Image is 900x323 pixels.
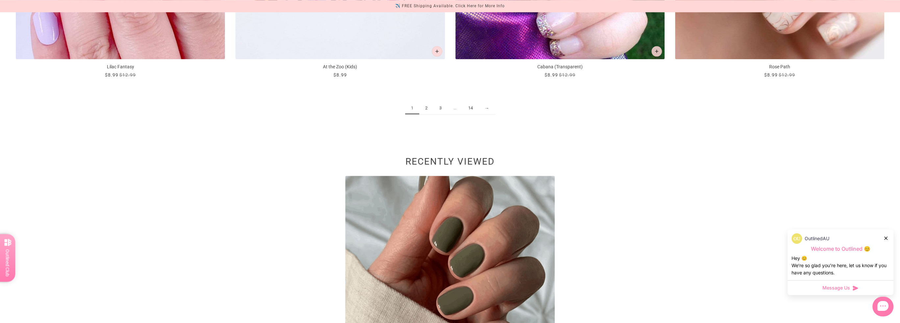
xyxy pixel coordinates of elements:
span: $8.99 [333,72,347,78]
span: $8.99 [545,72,558,78]
a: → [479,102,495,114]
span: $12.99 [559,72,575,78]
span: $12.99 [119,72,136,78]
a: 2 [419,102,433,114]
span: $8.99 [764,72,778,78]
span: $8.99 [105,72,118,78]
a: 14 [462,102,479,114]
span: $12.99 [779,72,795,78]
h2: Recently viewed [16,160,884,167]
a: 3 [433,102,448,114]
p: Rose Path [675,63,884,70]
span: Message Us [822,285,850,291]
button: Add to cart [432,46,442,57]
p: Welcome to Outlined 😊 [791,245,889,252]
p: At the Zoo (Kids) [235,63,445,70]
div: ✈️ FREE Shipping Available. Click Here for More Info [395,3,505,10]
p: OutlinedAU [805,235,829,242]
div: Hey 😊 We‘re so glad you’re here, let us know if you have any questions. [791,255,889,276]
img: data:image/png;base64,iVBORw0KGgoAAAANSUhEUgAAACQAAAAkCAYAAADhAJiYAAACJklEQVR4AexUO28TQRice/mFQxI... [791,233,802,244]
button: Add to cart [651,46,662,57]
span: ... [448,102,462,114]
p: Lilac Fantasy [16,63,225,70]
p: Cabana (Transparent) [455,63,665,70]
span: 1 [405,102,419,114]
